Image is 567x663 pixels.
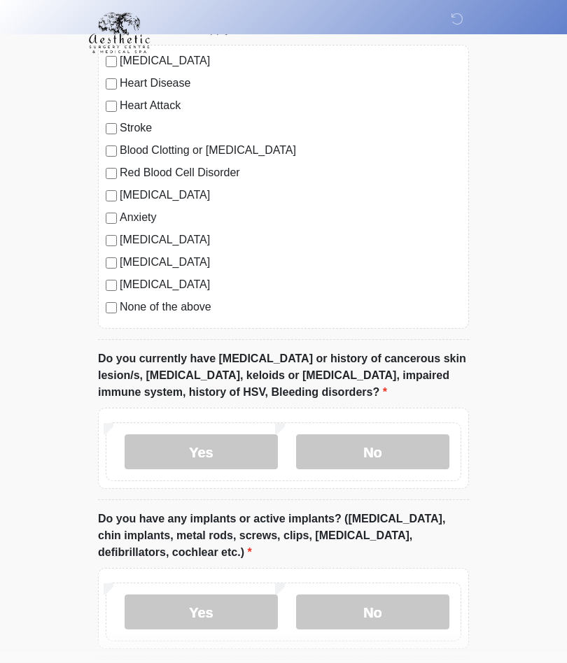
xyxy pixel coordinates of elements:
label: [MEDICAL_DATA] [120,187,461,204]
label: Heart Attack [120,98,461,115]
input: Red Blood Cell Disorder [106,169,117,180]
label: Blood Clotting or [MEDICAL_DATA] [120,143,461,159]
img: Aesthetic Surgery Centre, PLLC Logo [84,10,155,55]
label: Yes [125,435,278,470]
label: [MEDICAL_DATA] [120,277,461,294]
label: Stroke [120,120,461,137]
label: None of the above [120,299,461,316]
label: Anxiety [120,210,461,227]
input: Stroke [106,124,117,135]
input: [MEDICAL_DATA] [106,191,117,202]
label: No [296,435,449,470]
label: No [296,595,449,630]
label: Heart Disease [120,76,461,92]
label: Do you currently have [MEDICAL_DATA] or history of cancerous skin lesion/s, [MEDICAL_DATA], keloi... [98,351,469,401]
input: None of the above [106,303,117,314]
input: [MEDICAL_DATA] [106,258,117,269]
input: Blood Clotting or [MEDICAL_DATA] [106,146,117,157]
input: [MEDICAL_DATA] [106,236,117,247]
input: Heart Disease [106,79,117,90]
input: Heart Attack [106,101,117,113]
label: Red Blood Cell Disorder [120,165,461,182]
input: Anxiety [106,213,117,224]
label: Do you have any implants or active implants? ([MEDICAL_DATA], chin implants, metal rods, screws, ... [98,511,469,562]
label: Yes [125,595,278,630]
label: [MEDICAL_DATA] [120,255,461,271]
input: [MEDICAL_DATA] [106,280,117,292]
label: [MEDICAL_DATA] [120,232,461,249]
